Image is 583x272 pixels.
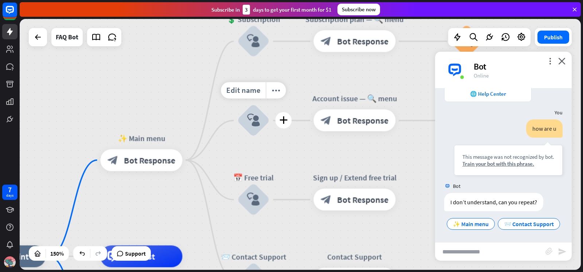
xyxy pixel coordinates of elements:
[221,172,286,183] div: 📅 Free trial
[537,31,569,44] button: Publish
[558,58,566,64] i: close
[92,133,191,144] div: ✨ Main menu
[555,109,563,116] span: You
[226,86,260,95] span: Edit name
[279,117,288,124] i: plus
[211,5,332,15] div: Subscribe in days to get your first month for $1
[321,36,332,47] i: block_bot_response
[337,115,388,126] span: Bot Response
[247,114,260,127] i: block_user_input
[545,248,553,255] i: block_attachment
[474,72,563,79] div: Online
[462,160,554,167] div: Train your bot with this phrase.
[448,90,528,97] div: 🌐 Help Center
[474,61,563,72] div: Bot
[504,220,554,228] span: 📨 Contact Support
[305,252,404,263] div: Contact Support
[305,14,404,25] div: Subscription plan — 🔍 menu
[124,155,175,166] span: Bot Response
[48,248,66,259] div: 150%
[321,194,332,205] i: block_bot_response
[124,251,155,262] span: AI Assist
[547,58,553,64] i: more_vert
[247,193,260,206] i: block_user_input
[272,86,281,95] i: more_horiz
[247,35,260,48] i: block_user_input
[107,155,118,166] i: block_bot_response
[321,115,332,126] i: block_bot_response
[6,193,13,198] div: days
[305,172,404,183] div: Sign up / Extend free trial
[558,247,567,256] i: send
[337,194,388,205] span: Bot Response
[56,28,78,46] div: FAQ Bot
[337,4,380,15] div: Subscribe now
[6,3,28,25] button: Open LiveChat chat widget
[453,183,461,189] span: Bot
[337,36,388,47] span: Bot Response
[221,14,286,25] div: 💲 Subscription
[526,119,563,138] div: how are u
[444,193,543,211] div: I don’t understand, can you repeat?
[221,252,286,263] div: 📨 Contact Support
[305,93,404,104] div: Account issue — 🔍 menu
[8,186,12,193] div: 7
[243,5,250,15] div: 3
[125,248,146,259] span: Support
[2,185,17,200] a: 7 days
[453,220,489,228] span: ✨ Main menu
[462,153,554,160] div: This message was not recognized by bot.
